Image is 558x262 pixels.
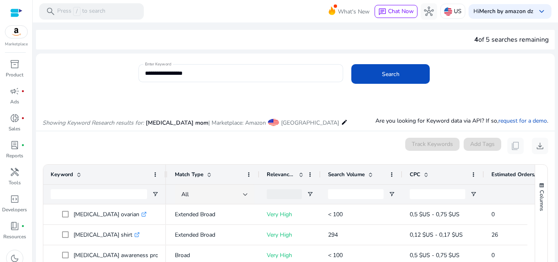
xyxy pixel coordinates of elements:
[74,206,147,223] p: [MEDICAL_DATA] ovarian
[538,190,545,211] span: Columns
[375,116,548,125] p: Are you looking for Keyword data via API? If so, .
[51,189,147,199] input: Keyword Filter Input
[208,119,266,127] span: | Marketplace: Amazon
[21,116,25,120] span: fiber_manual_record
[491,251,495,259] span: 0
[9,125,20,132] p: Sales
[5,41,28,47] p: Marketplace
[491,210,495,218] span: 0
[328,231,338,239] span: 294
[42,119,144,127] i: Showing Keyword Research results for:
[454,4,462,18] p: US
[267,226,313,243] p: Very High
[410,189,465,199] input: CPC Filter Input
[410,251,460,259] span: 0,5 $US - 0,75 $US
[10,113,20,123] span: donut_small
[57,7,105,16] p: Press to search
[267,206,313,223] p: Very High
[3,233,26,240] p: Resources
[9,179,21,186] p: Tools
[491,171,540,178] span: Estimated Orders/Month
[470,191,477,197] button: Open Filter Menu
[307,191,313,197] button: Open Filter Menu
[410,231,463,239] span: 0,12 $US - 0,17 $US
[328,251,343,259] span: < 100
[10,86,20,96] span: campaign
[378,8,386,16] span: chat
[328,171,365,178] span: Search Volume
[181,190,189,198] span: All
[2,206,27,213] p: Developers
[10,140,20,150] span: lab_profile
[474,35,549,45] div: of 5 searches remaining
[175,206,252,223] p: Extended Broad
[491,231,498,239] span: 26
[146,119,208,127] span: [MEDICAL_DATA] mom
[498,117,547,125] a: request for a demo
[21,90,25,93] span: fiber_manual_record
[421,3,437,20] button: hub
[444,7,452,16] img: us.svg
[10,167,20,177] span: handyman
[328,210,343,218] span: < 100
[537,7,547,16] span: keyboard_arrow_down
[175,171,203,178] span: Match Type
[473,9,533,14] p: Hi
[382,70,400,78] span: Search
[281,119,339,127] span: [GEOGRAPHIC_DATA]
[410,171,420,178] span: CPC
[328,189,384,199] input: Search Volume Filter Input
[145,61,171,67] mat-label: Enter Keyword
[6,71,23,78] p: Product
[341,117,348,127] mat-icon: edit
[10,98,19,105] p: Ads
[410,210,460,218] span: 0,5 $US - 0,75 $US
[51,171,73,178] span: Keyword
[267,171,295,178] span: Relevance Score
[338,4,370,19] span: What's New
[5,26,27,38] img: amazon.svg
[474,35,478,44] span: 4
[424,7,434,16] span: hub
[152,191,158,197] button: Open Filter Menu
[388,191,395,197] button: Open Filter Menu
[375,5,417,18] button: chatChat Now
[73,7,80,16] span: /
[532,138,548,154] button: download
[535,141,545,151] span: download
[351,64,430,84] button: Search
[388,7,414,15] span: Chat Now
[479,7,533,15] b: Merch by amazon dz
[21,143,25,147] span: fiber_manual_record
[6,152,23,159] p: Reports
[74,226,140,243] p: [MEDICAL_DATA] shirt
[10,194,20,204] span: code_blocks
[21,224,25,228] span: fiber_manual_record
[10,221,20,231] span: book_4
[10,59,20,69] span: inventory_2
[175,226,252,243] p: Extended Broad
[46,7,56,16] span: search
